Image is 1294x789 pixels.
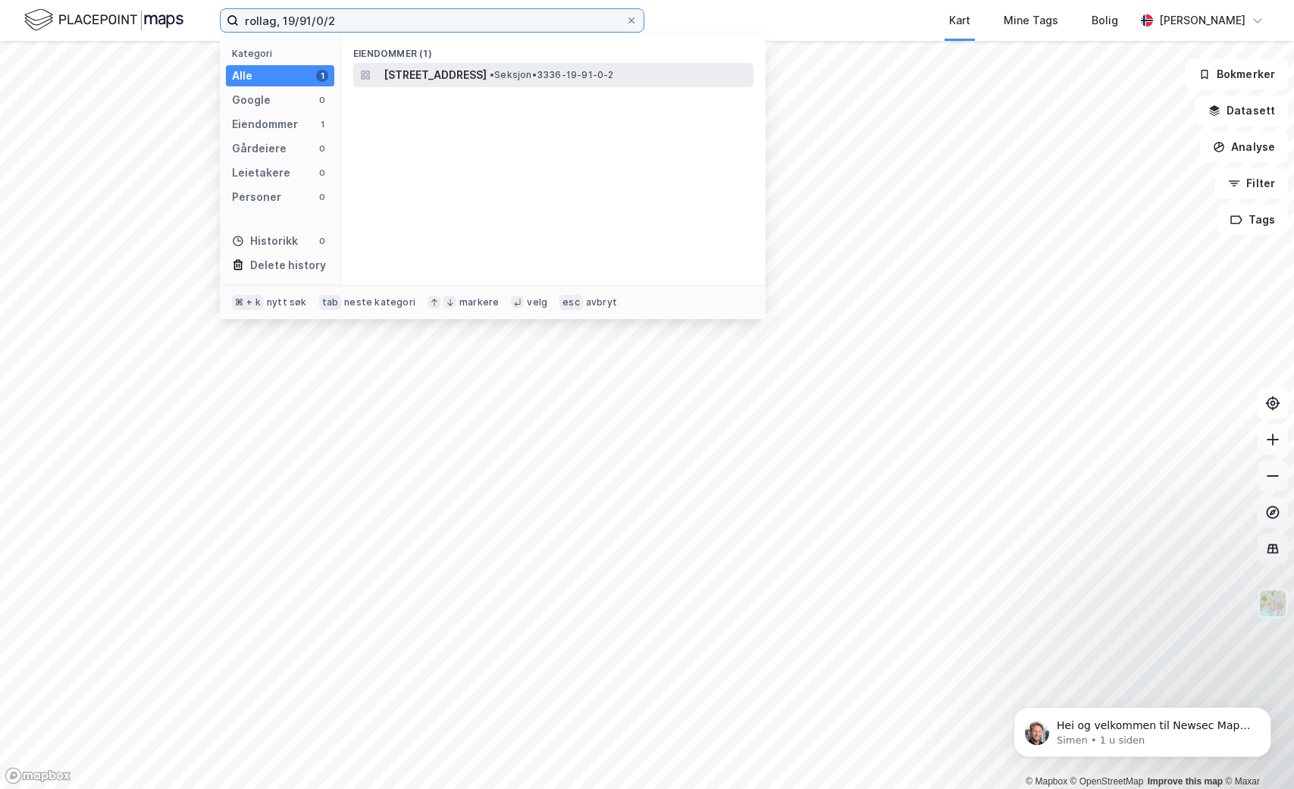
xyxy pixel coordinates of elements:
div: neste kategori [344,296,415,308]
a: Mapbox [1026,776,1067,787]
div: Delete history [250,256,326,274]
div: 0 [316,94,328,106]
img: logo.f888ab2527a4732fd821a326f86c7f29.svg [24,7,183,33]
span: • [490,69,494,80]
div: [PERSON_NAME] [1159,11,1245,30]
div: Google [232,91,271,109]
div: ⌘ + k [232,295,264,310]
div: Eiendommer [232,115,298,133]
div: Gårdeiere [232,139,287,158]
div: markere [459,296,499,308]
div: Kategori [232,48,334,59]
div: Alle [232,67,252,85]
div: Historikk [232,232,298,250]
div: 1 [316,118,328,130]
input: Søk på adresse, matrikkel, gårdeiere, leietakere eller personer [239,9,625,32]
div: 0 [316,191,328,203]
button: Filter [1215,168,1288,199]
div: Personer [232,188,281,206]
img: Z [1258,589,1287,618]
button: Bokmerker [1186,59,1288,89]
span: [STREET_ADDRESS] [384,66,487,84]
div: Kart [949,11,970,30]
div: avbryt [586,296,617,308]
a: OpenStreetMap [1070,776,1144,787]
iframe: Intercom notifications melding [991,675,1294,781]
div: 0 [316,235,328,247]
div: 0 [316,167,328,179]
button: Analyse [1200,132,1288,162]
div: Eiendommer (1) [341,36,766,63]
div: tab [319,295,342,310]
div: Mine Tags [1004,11,1058,30]
a: Improve this map [1148,776,1223,787]
div: esc [559,295,583,310]
div: Bolig [1092,11,1118,30]
div: 0 [316,142,328,155]
div: velg [527,296,547,308]
a: Mapbox homepage [5,767,71,784]
button: Tags [1217,205,1288,235]
div: 1 [316,70,328,82]
div: nytt søk [267,296,307,308]
div: Leietakere [232,164,290,182]
span: Seksjon • 3336-19-91-0-2 [490,69,614,81]
button: Datasett [1195,95,1288,126]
